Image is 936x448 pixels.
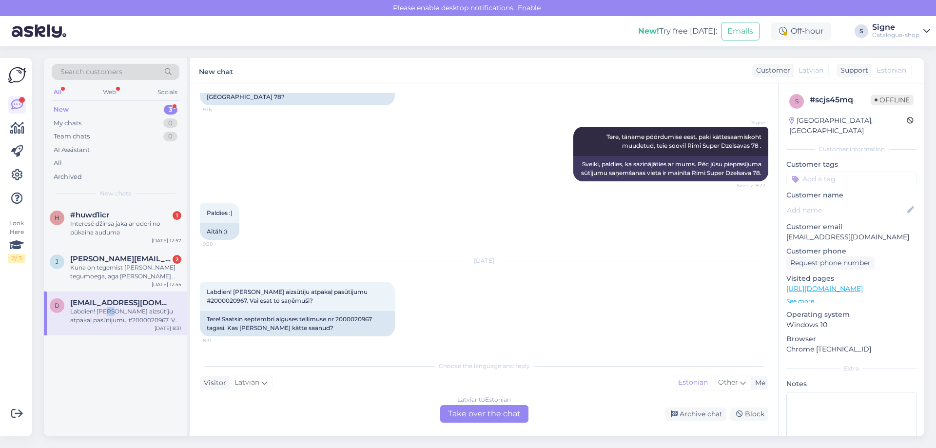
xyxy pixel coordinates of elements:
div: Aitäh :) [200,223,239,240]
span: s [795,97,799,105]
b: New! [638,26,659,36]
p: Customer phone [786,246,916,256]
div: Customer information [786,145,916,154]
span: 9:16 [203,106,239,113]
div: Block [730,408,768,421]
div: 3 [164,105,177,115]
p: See more ... [786,297,916,306]
div: [DATE] 8:31 [155,325,181,332]
p: Windows 10 [786,320,916,330]
span: Latvian [234,377,259,388]
div: Signe [872,23,919,31]
p: Customer email [786,222,916,232]
div: Latvian to Estonian [457,395,511,404]
div: Take over the chat [440,405,528,423]
span: Estonian [877,65,906,76]
div: Kuna on tegemist [PERSON_NAME] tegumoega, aga [PERSON_NAME] meeldi oversized look, siis telliksin... [70,263,181,281]
div: Off-hour [771,22,831,40]
div: Socials [156,86,179,98]
span: Labdien! [PERSON_NAME] aizsūtīju atpakaļ pasūtījumu #2000020967. Vai esat to saņēmuši? [207,288,369,304]
div: Extra [786,364,916,373]
div: Labdien! [PERSON_NAME] aizsūtīju atpakaļ pasūtījumu #2000020967. Vai esat to saņēmuši? [70,307,181,325]
div: My chats [54,118,81,128]
span: j [56,258,58,265]
div: Choose the language and reply [200,362,768,370]
p: Customer name [786,190,916,200]
span: Latvian [799,65,823,76]
div: All [52,86,63,98]
div: [GEOGRAPHIC_DATA], [GEOGRAPHIC_DATA] [789,116,907,136]
div: Request phone number [786,256,875,270]
div: 2 / 3 [8,254,25,263]
div: Sveiki, paldies, ka sazinājāties ar mums. Pēc jūsu pieprasījuma sūtījumu saņemšanas vieta ir main... [573,156,768,181]
span: #huwd1icr [70,211,109,219]
div: Customer [752,65,790,76]
span: Other [718,378,738,387]
div: Web [101,86,118,98]
div: Team chats [54,132,90,141]
div: Visitor [200,378,226,388]
img: Askly Logo [8,66,26,84]
div: [DATE] 12:57 [152,237,181,244]
p: Chrome [TECHNICAL_ID] [786,344,916,354]
span: Search customers [60,67,122,77]
p: [EMAIL_ADDRESS][DOMAIN_NAME] [786,232,916,242]
span: Seen ✓ 9:22 [729,182,765,189]
p: Visited pages [786,273,916,284]
div: 0 [163,132,177,141]
span: 9:28 [203,240,239,248]
div: Look Here [8,219,25,263]
div: [DATE] [200,256,768,265]
div: S [855,24,868,38]
button: Emails [721,22,760,40]
span: New chats [100,189,131,198]
input: Add name [787,205,905,215]
div: Tere! Saatsin septembri alguses tellimuse nr 2000020967 tagasi. Kas [PERSON_NAME] kätte saanud? [200,311,395,336]
div: Archived [54,172,82,182]
div: New [54,105,69,115]
div: [DATE] 12:55 [152,281,181,288]
span: janika.poola@gmail.com [70,254,172,263]
div: 2 [173,255,181,264]
span: h [55,214,59,221]
div: Interesē džinsa jaka ar oderi no pūkaina auduma [70,219,181,237]
span: Offline [871,95,914,105]
div: Archive chat [665,408,726,421]
p: Customer tags [786,159,916,170]
div: Estonian [673,375,713,390]
p: Operating system [786,310,916,320]
div: AI Assistant [54,145,90,155]
a: [URL][DOMAIN_NAME] [786,284,863,293]
p: Notes [786,379,916,389]
div: Me [751,378,765,388]
p: Browser [786,334,916,344]
input: Add a tag [786,172,916,186]
a: SigneCatalogue-shop [872,23,930,39]
div: All [54,158,62,168]
div: Support [837,65,868,76]
div: 1 [173,211,181,220]
span: d [55,302,59,309]
div: Try free [DATE]: [638,25,717,37]
span: Enable [515,3,544,12]
div: Catalogue-shop [872,31,919,39]
span: 8:31 [203,337,239,344]
label: New chat [199,64,233,77]
span: dliberte@inbox.lv [70,298,172,307]
div: 0 [163,118,177,128]
span: Paldies :) [207,209,233,216]
div: # scjs45mq [810,94,871,106]
span: Signe [729,119,765,126]
span: Tere, täname pöördumise eest. paki kättesaamiskoht muudetud, teie soovil Rimi Super Dzelsavas 78 . [606,133,763,149]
